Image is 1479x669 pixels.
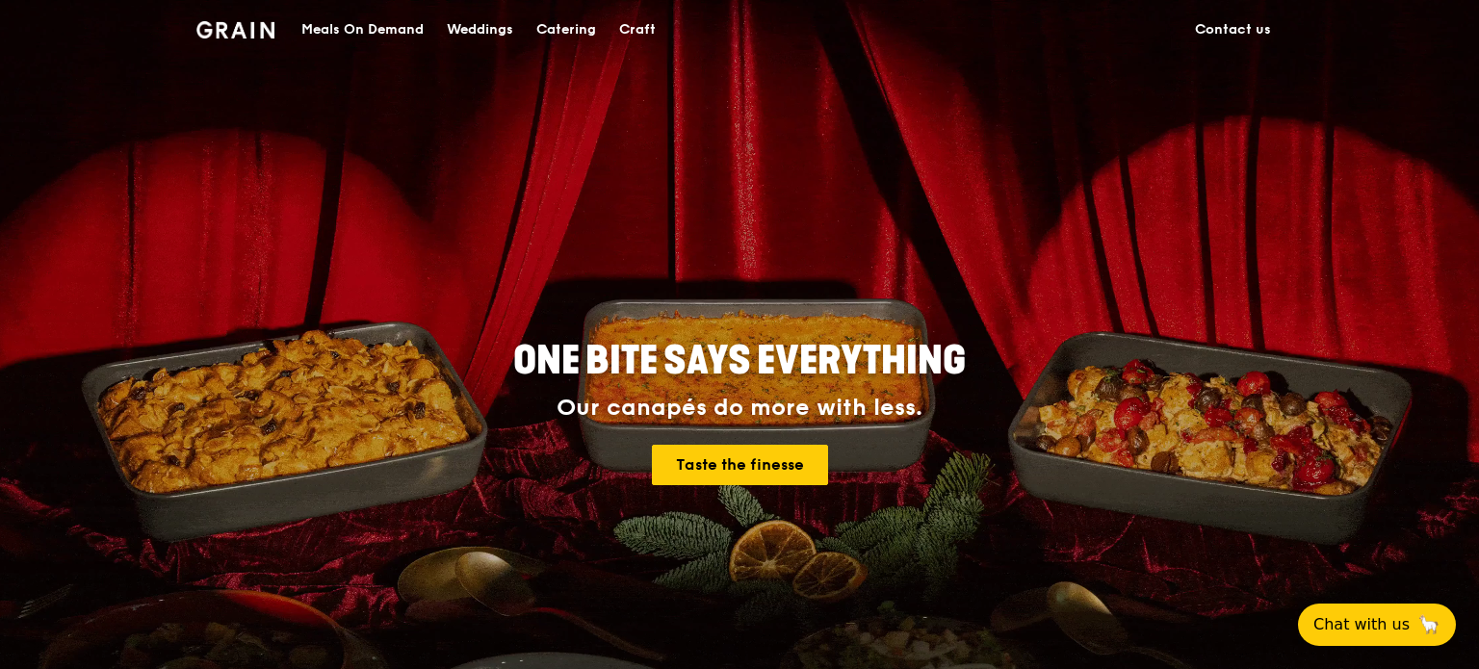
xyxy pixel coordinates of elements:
div: Our canapés do more with less. [393,395,1086,422]
a: Catering [525,1,608,59]
div: Craft [619,1,656,59]
button: Chat with us🦙 [1298,604,1456,646]
a: Contact us [1183,1,1283,59]
div: Meals On Demand [301,1,424,59]
span: 🦙 [1417,613,1440,636]
a: Craft [608,1,667,59]
span: Chat with us [1313,613,1410,636]
a: Taste the finesse [652,445,828,485]
a: Weddings [435,1,525,59]
div: Catering [536,1,596,59]
img: Grain [196,21,274,39]
span: ONE BITE SAYS EVERYTHING [513,338,966,384]
div: Weddings [447,1,513,59]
